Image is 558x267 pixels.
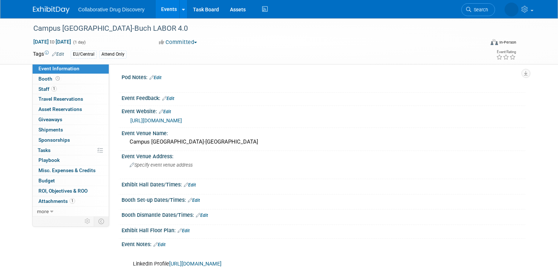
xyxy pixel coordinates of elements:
[471,7,488,12] span: Search
[156,38,200,46] button: Committed
[122,209,525,219] div: Booth Dismantle Dates/Times:
[72,40,86,45] span: (1 day)
[33,94,109,104] a: Travel Reservations
[33,115,109,125] a: Giveaways
[33,74,109,84] a: Booth
[38,116,62,122] span: Giveaways
[122,179,525,189] div: Exhibit Hall Dates/Times:
[33,104,109,114] a: Asset Reservations
[33,84,109,94] a: Staff1
[149,75,161,80] a: Edit
[188,198,200,203] a: Edit
[33,207,109,216] a: more
[54,76,61,81] span: Booth not reserved yet
[184,182,196,188] a: Edit
[169,261,222,267] a: [URL][DOMAIN_NAME]
[505,3,518,16] img: Amanda Briggs
[162,96,174,101] a: Edit
[38,157,60,163] span: Playbook
[159,109,171,114] a: Edit
[122,151,525,160] div: Event Venue Address:
[127,136,520,148] div: Campus [GEOGRAPHIC_DATA]-[GEOGRAPHIC_DATA]
[196,213,208,218] a: Edit
[122,128,525,137] div: Event Venue Name:
[33,155,109,165] a: Playbook
[33,50,64,59] td: Tags
[51,86,57,92] span: 1
[33,135,109,145] a: Sponsorships
[94,216,109,226] td: Toggle Event Tabs
[496,50,516,54] div: Event Rating
[122,106,525,115] div: Event Website:
[71,51,97,58] div: EU/Central
[38,76,61,82] span: Booth
[445,38,516,49] div: Event Format
[38,198,75,204] span: Attachments
[33,196,109,206] a: Attachments1
[33,64,109,74] a: Event Information
[33,6,70,14] img: ExhibitDay
[153,242,165,247] a: Edit
[122,93,525,102] div: Event Feedback:
[33,145,109,155] a: Tasks
[70,198,75,204] span: 1
[122,72,525,81] div: Pod Notes:
[78,7,145,12] span: Collaborative Drug Discovery
[33,38,71,45] span: [DATE] [DATE]
[38,167,96,173] span: Misc. Expenses & Credits
[38,188,88,194] span: ROI, Objectives & ROO
[499,40,516,45] div: In-Person
[33,176,109,186] a: Budget
[491,39,498,45] img: Format-Inperson.png
[38,66,79,71] span: Event Information
[461,3,495,16] a: Search
[52,52,64,57] a: Edit
[38,178,55,183] span: Budget
[38,106,82,112] span: Asset Reservations
[38,96,83,102] span: Travel Reservations
[122,239,525,248] div: Event Notes:
[31,22,475,35] div: Campus [GEOGRAPHIC_DATA]-Buch LABOR 4.0
[33,125,109,135] a: Shipments
[49,39,56,45] span: to
[38,147,51,153] span: Tasks
[38,137,70,143] span: Sponsorships
[37,208,49,214] span: more
[122,194,525,204] div: Booth Set-up Dates/Times:
[38,86,57,92] span: Staff
[33,186,109,196] a: ROI, Objectives & ROO
[33,166,109,175] a: Misc. Expenses & Credits
[99,51,127,58] div: Attend Only
[130,118,182,123] a: [URL][DOMAIN_NAME]
[178,228,190,233] a: Edit
[130,162,193,168] span: Specify event venue address
[122,225,525,234] div: Exhibit Hall Floor Plan:
[38,127,63,133] span: Shipments
[81,216,94,226] td: Personalize Event Tab Strip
